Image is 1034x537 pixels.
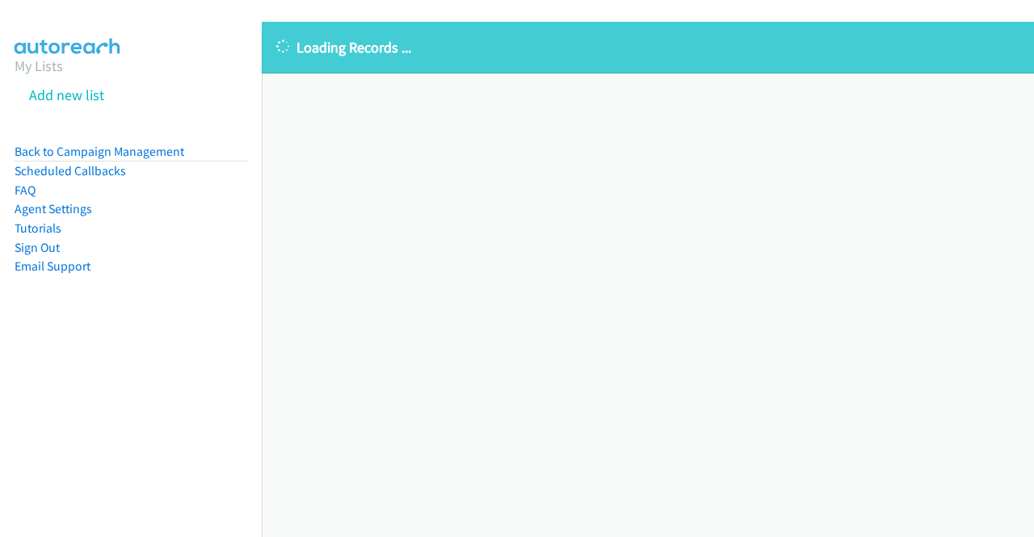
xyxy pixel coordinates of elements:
a: Back to Campaign Management [15,144,184,159]
a: FAQ [15,182,36,198]
p: Loading Records ... [276,36,1019,58]
a: Add new list [29,86,104,104]
a: Email Support [15,258,90,274]
a: My Lists [15,57,63,75]
a: Tutorials [15,220,61,236]
a: Sign Out [15,240,60,255]
a: Agent Settings [15,201,92,216]
a: Scheduled Callbacks [15,163,126,178]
